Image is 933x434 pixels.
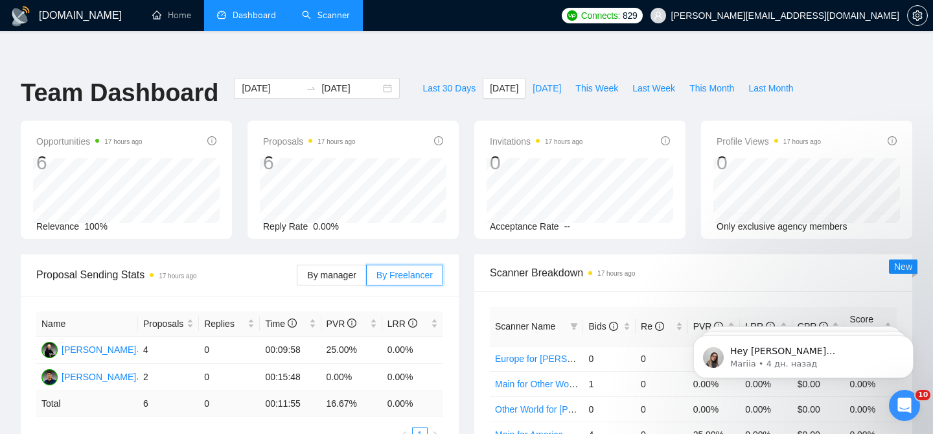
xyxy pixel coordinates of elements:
button: Last Week [625,78,682,99]
span: Scanner Breakdown [490,265,897,281]
span: PVR [327,319,357,329]
time: 17 hours ago [317,138,355,145]
td: 0 [636,396,688,422]
a: Other World for [PERSON_NAME] [495,404,634,415]
td: 0 [199,364,260,391]
a: homeHome [152,10,191,21]
span: filter [570,322,578,330]
span: By manager [307,270,356,280]
span: setting [908,10,927,21]
span: By Freelancer [376,270,433,280]
span: filter [568,317,581,336]
td: 16.67 % [321,391,382,416]
button: setting [907,5,928,26]
button: This Month [682,78,741,99]
a: VS[PERSON_NAME] [41,371,136,381]
span: info-circle [655,322,664,331]
span: to [306,83,316,93]
td: 0 [636,371,688,396]
th: Name [36,311,138,337]
span: info-circle [408,319,417,328]
span: 100% [84,221,108,232]
span: Replies [204,317,245,331]
span: dashboard [217,10,226,19]
td: 0 [636,346,688,371]
div: [PERSON_NAME] [62,343,136,357]
time: 17 hours ago [104,138,142,145]
td: 4 [138,337,199,364]
span: Acceptance Rate [490,221,559,232]
span: info-circle [207,136,216,145]
td: 0 [199,337,260,364]
img: EZ [41,342,58,358]
span: info-circle [888,136,897,145]
td: 0.00% [382,337,443,364]
input: End date [321,81,380,95]
a: EZ[PERSON_NAME] [41,344,136,354]
iframe: Intercom live chat [889,390,920,421]
button: [DATE] [483,78,525,99]
span: Last Week [632,81,675,95]
span: Relevance [36,221,79,232]
span: info-circle [347,319,356,328]
td: Total [36,391,138,416]
span: Reply Rate [263,221,308,232]
span: Time [265,319,296,329]
time: 17 hours ago [783,138,821,145]
h1: Team Dashboard [21,78,218,108]
button: [DATE] [525,78,568,99]
td: 0.00% [740,396,792,422]
time: 17 hours ago [597,270,635,277]
div: 6 [36,151,143,175]
td: 6 [138,391,199,416]
span: Bids [588,321,617,332]
td: 00:09:58 [260,337,321,364]
span: This Month [689,81,734,95]
th: Proposals [138,311,199,337]
td: 00:11:55 [260,391,321,416]
img: upwork-logo.png [567,10,577,21]
div: [PERSON_NAME] [62,370,136,384]
span: [DATE] [533,81,561,95]
a: Europe for [PERSON_NAME] [495,354,614,364]
span: info-circle [288,319,297,328]
td: 25.00% [321,337,382,364]
span: 0.00% [313,221,339,232]
img: logo [10,6,31,27]
span: info-circle [434,136,443,145]
span: -- [564,221,570,232]
span: Last 30 Days [422,81,476,95]
td: 1 [583,371,636,396]
span: Re [641,321,664,332]
a: searchScanner [302,10,350,21]
input: Start date [242,81,301,95]
span: Connects: [581,8,620,23]
button: Last Month [741,78,800,99]
span: Proposals [143,317,184,331]
span: This Week [575,81,618,95]
span: Proposal Sending Stats [36,267,297,283]
div: 0 [717,151,821,175]
iframe: Intercom notifications сообщение [674,308,933,399]
span: LRR [387,319,417,329]
td: 0.00% [382,364,443,391]
span: Scanner Name [495,321,555,332]
span: New [894,261,912,272]
td: 2 [138,364,199,391]
img: VS [41,369,58,385]
div: 0 [490,151,582,175]
button: This Week [568,78,625,99]
th: Replies [199,311,260,337]
a: Main for Other World [495,379,579,389]
span: [DATE] [490,81,518,95]
td: $0.00 [792,396,845,422]
td: 0.00% [688,396,741,422]
span: Proposals [263,134,356,149]
td: 0.00% [844,396,897,422]
time: 17 hours ago [159,272,196,280]
span: Last Month [748,81,793,95]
